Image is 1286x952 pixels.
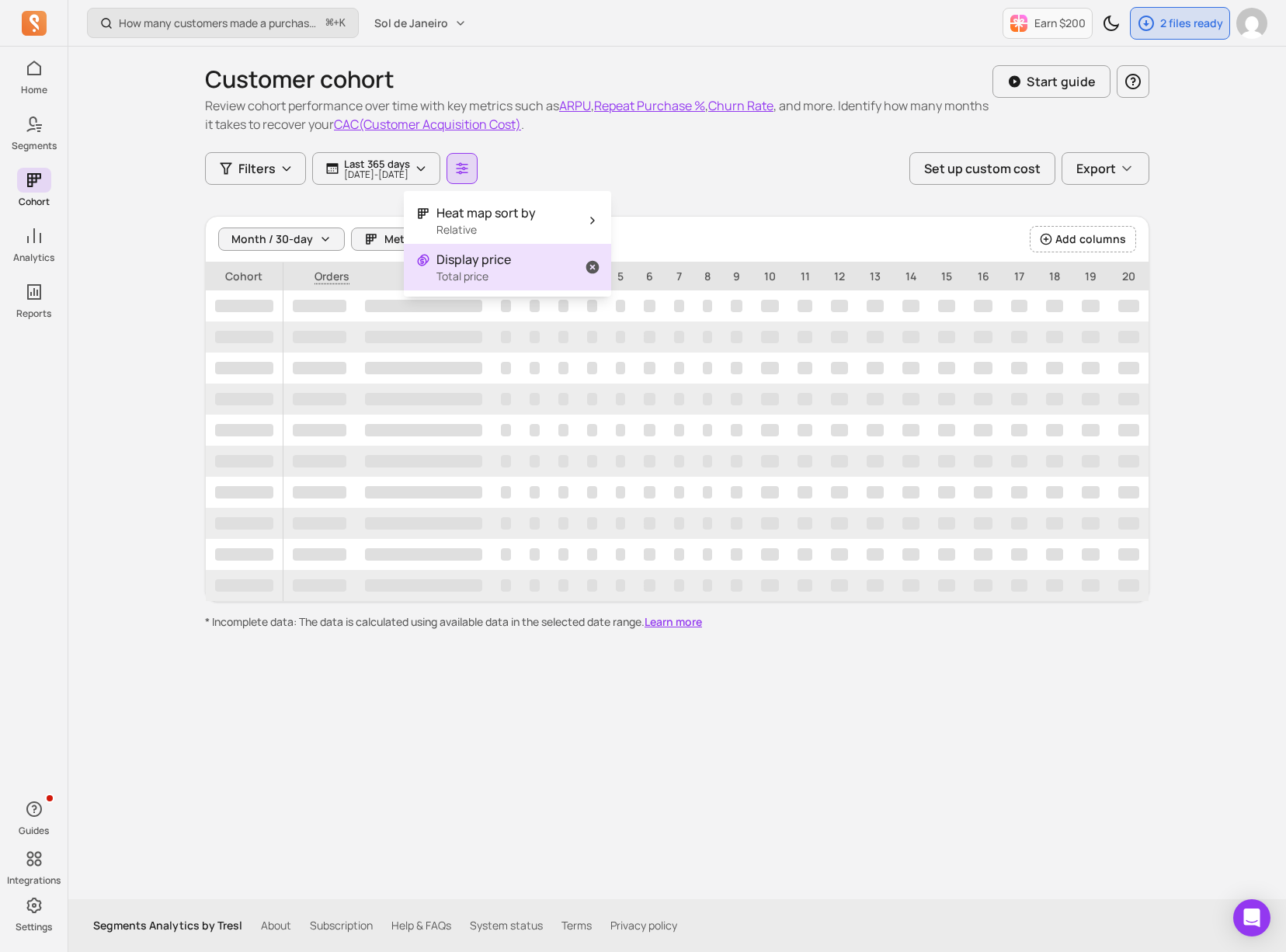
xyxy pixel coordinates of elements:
span: ‌ [501,579,511,592]
span: ‌ [867,331,884,343]
p: Reports [16,307,51,320]
span: ‌ [215,517,273,530]
span: ‌ [703,393,713,405]
span: ‌ [798,300,812,312]
span: ‌ [674,455,684,467]
span: ‌ [974,331,992,343]
span: ‌ [867,300,884,312]
span: ‌ [938,300,955,312]
span: ‌ [974,393,992,405]
p: Analytics [13,252,54,264]
p: Heat map sort by [436,203,536,222]
span: ‌ [731,393,742,405]
p: 20 [1109,262,1149,290]
p: Last 365 days [344,158,410,170]
span: ‌ [1046,393,1063,405]
span: ‌ [867,579,884,592]
p: 11 [788,262,822,290]
button: Learn more [645,614,702,630]
span: ‌ [974,300,992,312]
span: ‌ [530,424,540,436]
span: ‌ [703,579,713,592]
span: ‌ [501,455,511,467]
span: ‌ [831,300,848,312]
span: ‌ [644,331,655,343]
span: ‌ [761,300,780,312]
p: Cohort [206,262,283,290]
p: Display price [436,250,511,269]
span: ‌ [530,548,540,561]
button: Guides [17,794,51,840]
p: Cohort [19,196,50,208]
span: ‌ [902,486,919,499]
span: ‌ [731,486,742,499]
span: ‌ [674,362,684,374]
span: ‌ [501,300,511,312]
p: [DATE] - [DATE] [344,170,410,179]
span: ‌ [703,300,713,312]
span: ‌ [798,579,812,592]
span: Add columns [1055,231,1126,247]
button: Export [1062,152,1149,185]
span: ‌ [644,486,655,499]
span: ‌ [674,579,684,592]
p: 16 [964,262,1002,290]
p: 2 files ready [1160,16,1223,31]
span: ‌ [703,424,713,436]
span: ‌ [644,579,655,592]
span: ‌ [1046,300,1063,312]
p: 10 [752,262,789,290]
span: ‌ [616,579,626,592]
span: ‌ [587,424,597,436]
span: ‌ [1011,362,1027,374]
span: ‌ [831,424,848,436]
span: ‌ [293,486,347,499]
span: ‌ [644,424,655,436]
span: ‌ [587,331,597,343]
span: ‌ [974,486,992,499]
button: Heat map sort byRelative [404,197,611,244]
p: Settings [16,921,52,933]
span: ‌ [1046,455,1063,467]
span: ‌ [215,393,273,405]
span: ‌ [558,579,568,592]
span: ‌ [365,486,482,499]
span: ‌ [1082,393,1100,405]
span: ‌ [1046,548,1063,561]
button: Sol de Janeiro [365,9,476,37]
a: Subscription [310,918,373,933]
span: ‌ [616,300,626,312]
span: ‌ [761,517,780,530]
span: ‌ [530,455,540,467]
span: ‌ [215,300,273,312]
span: Sol de Janeiro [374,16,448,31]
span: ‌ [1082,455,1100,467]
span: ‌ [587,362,597,374]
span: ‌ [938,362,955,374]
span: ‌ [558,486,568,499]
span: ‌ [616,486,626,499]
span: ‌ [731,362,742,374]
span: ‌ [587,579,597,592]
span: ‌ [1082,548,1100,561]
span: ‌ [674,517,684,530]
span: ‌ [1082,424,1100,436]
button: Repeat Purchase % [594,96,705,115]
span: ‌ [1046,331,1063,343]
span: ‌ [798,331,812,343]
span: ‌ [616,362,626,374]
span: ‌ [674,331,684,343]
span: ‌ [703,362,713,374]
p: 15 [929,262,964,290]
span: ‌ [1046,517,1063,530]
p: Home [21,84,47,96]
span: ‌ [1118,455,1139,467]
button: Month / 30-day [218,228,345,251]
span: ‌ [587,486,597,499]
span: ‌ [1118,424,1139,436]
img: avatar [1236,8,1267,39]
button: 2 files ready [1130,7,1230,40]
span: ‌ [215,331,273,343]
span: ‌ [831,486,848,499]
span: ‌ [365,424,482,436]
